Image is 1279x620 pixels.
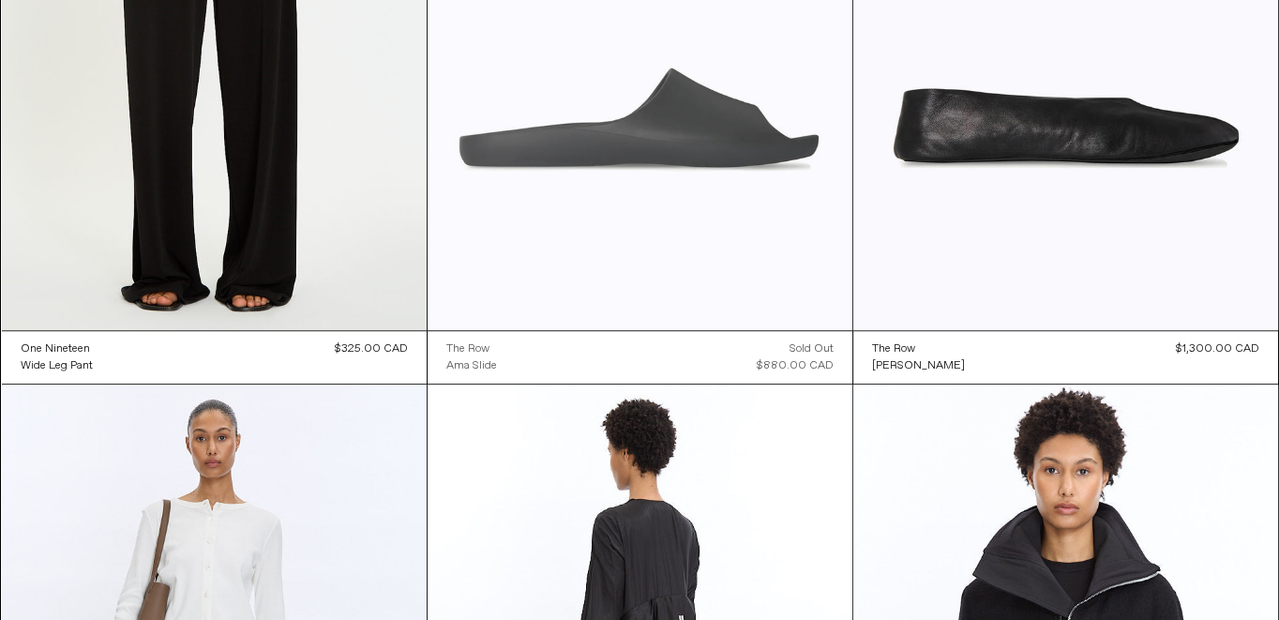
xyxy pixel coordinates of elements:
a: [PERSON_NAME] [872,357,965,374]
span: $1,300.00 CAD [1176,341,1259,356]
a: The Row [872,340,965,357]
a: Wide Leg Pant [21,357,93,374]
div: The Row [872,341,915,357]
div: One Nineteen [21,341,90,357]
span: $325.00 CAD [335,341,408,356]
div: [PERSON_NAME] [872,358,965,374]
div: Wide Leg Pant [21,358,93,374]
div: Ama Slide [446,358,497,374]
span: $880.00 CAD [757,358,834,373]
div: The Row [446,341,489,357]
div: Sold out [790,340,834,357]
a: Ama Slide [446,357,497,374]
a: The Row [446,340,497,357]
a: One Nineteen [21,340,93,357]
